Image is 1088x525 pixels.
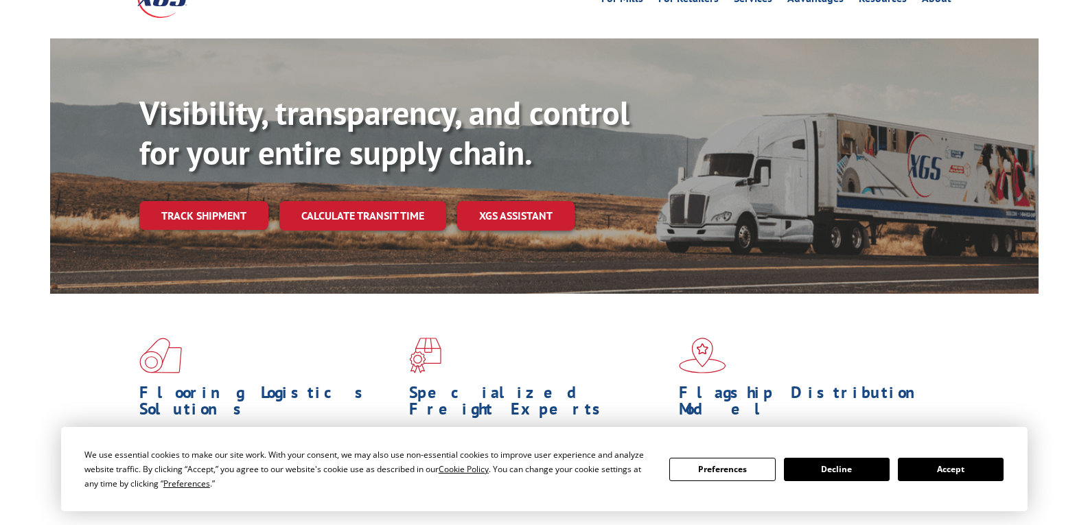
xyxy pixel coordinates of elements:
div: We use essential cookies to make our site work. With your consent, we may also use non-essential ... [84,447,653,491]
img: xgs-icon-flagship-distribution-model-red [679,338,726,373]
h1: Specialized Freight Experts [409,384,669,424]
a: Track shipment [139,201,268,230]
span: Cookie Policy [439,463,489,475]
img: xgs-icon-total-supply-chain-intelligence-red [139,338,182,373]
div: Cookie Consent Prompt [61,427,1028,511]
button: Preferences [669,458,775,481]
button: Decline [784,458,890,481]
button: Accept [898,458,1004,481]
b: Visibility, transparency, and control for your entire supply chain. [139,91,629,174]
a: Calculate transit time [279,201,446,231]
a: XGS ASSISTANT [457,201,575,231]
span: Preferences [163,478,210,489]
img: xgs-icon-focused-on-flooring-red [409,338,441,373]
h1: Flooring Logistics Solutions [139,384,399,424]
p: From overlength loads to delicate cargo, our experienced staff knows the best way to move your fr... [409,424,669,485]
span: As an industry carrier of choice, XGS has brought innovation and dedication to flooring logistics... [139,424,398,473]
span: Our agile distribution network gives you nationwide inventory management on demand. [679,424,931,456]
h1: Flagship Distribution Model [679,384,938,424]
